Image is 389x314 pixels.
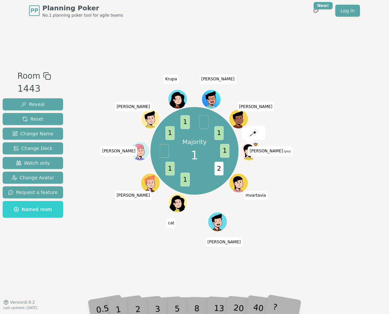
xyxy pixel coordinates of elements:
span: Click to change your name [115,191,152,200]
span: Click to change your name [244,191,268,200]
span: Reveal [21,101,45,108]
button: Change Deck [3,142,63,154]
a: Log in [335,5,360,17]
span: PP [30,7,38,15]
div: New! [314,2,333,9]
span: 1 [180,173,189,186]
button: New! [310,5,322,17]
a: PPPlanning PokerNo.1 planning poker tool for agile teams [29,3,123,18]
span: No.1 planning poker tool for agile teams [42,13,123,18]
span: Watch only [16,160,50,166]
button: Request a feature [3,186,63,198]
span: Click to change your name [238,102,274,111]
button: Reset [3,113,63,125]
span: (you) [283,150,291,153]
span: 1 [165,162,174,175]
img: reveal [250,129,258,136]
span: Reset [22,116,43,122]
span: Change Avatar [12,174,54,181]
p: Majority [182,138,207,146]
span: Version 0.9.2 [10,300,35,305]
span: 1 [220,144,229,158]
span: 1 [215,126,224,140]
span: John is the host [253,142,258,147]
span: 1 [165,126,174,140]
button: Change Name [3,128,63,140]
span: Named room [14,206,52,213]
span: Click to change your name [206,237,243,246]
button: Named room [3,201,63,218]
span: 1 [180,115,189,129]
span: Request a feature [8,189,58,196]
span: Click to change your name [163,74,178,84]
button: Reveal [3,98,63,110]
span: Change Deck [13,145,52,152]
button: Click to change your avatar [240,142,258,160]
button: Version0.9.2 [3,300,35,305]
span: Click to change your name [200,74,236,84]
span: Click to change your name [100,146,137,156]
button: Watch only [3,157,63,169]
span: Last updated: [DATE] [3,306,37,310]
span: Planning Poker [42,3,123,13]
button: Change Avatar [3,172,63,184]
span: 2 [215,162,224,175]
span: Click to change your name [248,146,292,156]
span: Click to change your name [166,218,176,227]
div: 1443 [17,82,51,96]
span: Click to change your name [115,102,152,111]
span: Change Name [12,130,53,137]
span: 1 [191,146,199,164]
span: Room [17,70,40,82]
